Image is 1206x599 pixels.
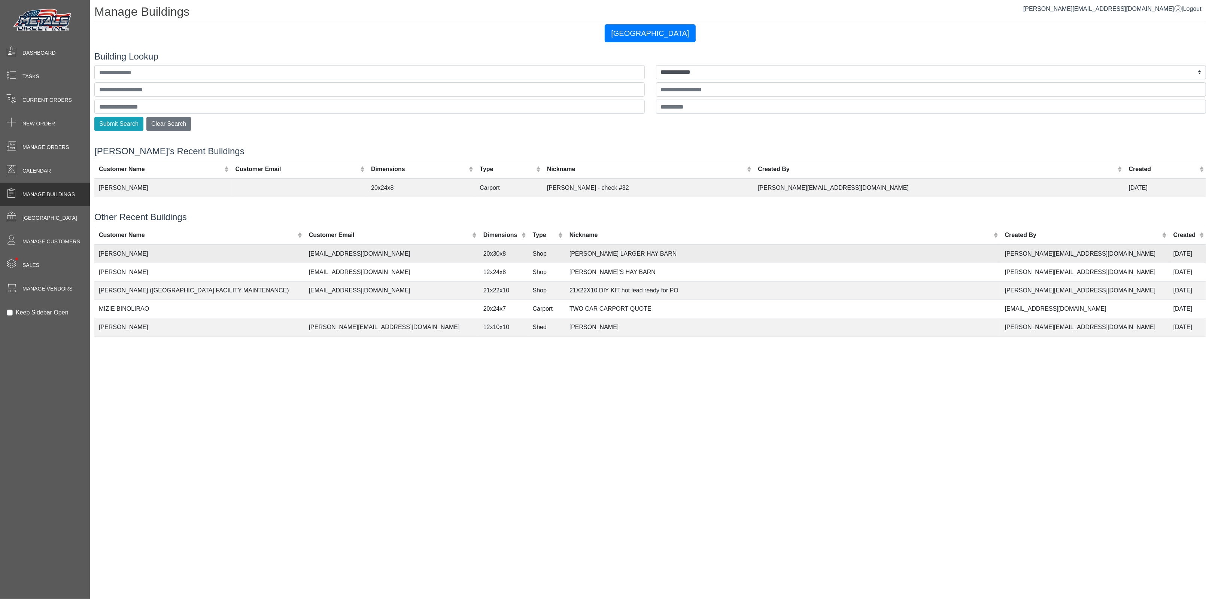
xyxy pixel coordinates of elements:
div: Nickname [569,231,992,240]
h4: [PERSON_NAME]'s Recent Buildings [94,146,1206,157]
span: Manage Vendors [22,285,73,293]
td: Shed [528,318,565,336]
span: Current Orders [22,96,72,104]
td: [DATE] [1169,318,1206,336]
td: [DATE] [1169,263,1206,281]
td: Carport [475,179,543,197]
td: [PERSON_NAME] - check #32 [543,179,753,197]
div: Customer Email [236,165,358,174]
h4: Other Recent Buildings [94,212,1206,223]
a: [GEOGRAPHIC_DATA] [605,30,695,36]
td: TWO CAR CARPORT QUOTE [565,299,1000,318]
div: Type [533,231,557,240]
span: Manage Buildings [22,191,75,198]
div: Created [1173,231,1198,240]
div: Customer Name [99,165,222,174]
td: Shop [528,281,565,299]
span: New Order [22,120,55,128]
td: [PERSON_NAME]'S HAY BARN [565,263,1000,281]
span: Logout [1183,6,1202,12]
div: Type [480,165,534,174]
td: [DATE] [1169,244,1206,263]
span: Sales [22,261,39,269]
td: Shop [528,263,565,281]
td: [PERSON_NAME][EMAIL_ADDRESS][DOMAIN_NAME] [1000,281,1169,299]
span: Dashboard [22,49,56,57]
td: [PERSON_NAME] [94,244,304,263]
td: [DATE] [1169,281,1206,299]
label: Keep Sidebar Open [16,308,69,317]
td: 20x30x8 [479,244,528,263]
td: [PERSON_NAME] ([GEOGRAPHIC_DATA] FACILITY MAINTENANCE) [94,281,304,299]
td: 12x10x10 [479,318,528,336]
td: [EMAIL_ADDRESS][DOMAIN_NAME] [1000,299,1169,318]
a: [PERSON_NAME][EMAIL_ADDRESS][DOMAIN_NAME] [1023,6,1182,12]
div: Dimensions [371,165,467,174]
button: Clear Search [146,117,191,131]
td: [PERSON_NAME][EMAIL_ADDRESS][DOMAIN_NAME] [1000,263,1169,281]
td: [EMAIL_ADDRESS][DOMAIN_NAME] [304,244,479,263]
td: [PERSON_NAME][EMAIL_ADDRESS][DOMAIN_NAME] [1000,336,1169,355]
div: Created [1129,165,1198,174]
h1: Manage Buildings [94,4,1206,21]
td: [PERSON_NAME] [565,318,1000,336]
td: [PERSON_NAME][EMAIL_ADDRESS][DOMAIN_NAME] [1000,318,1169,336]
td: [DATE] [1124,179,1206,197]
td: [PERSON_NAME] [94,318,304,336]
div: Customer Name [99,231,296,240]
img: Metals Direct Inc Logo [11,7,75,34]
div: Customer Email [309,231,471,240]
td: Shop [528,244,565,263]
td: 21X22X10 DIY KIT hot lead ready for PO [565,281,1000,299]
td: 20x24x8 [367,179,475,197]
td: [PERSON_NAME] [94,336,304,355]
span: Manage Orders [22,143,69,151]
div: | [1023,4,1202,13]
button: [GEOGRAPHIC_DATA] [605,24,695,42]
td: 20x24x7 [479,299,528,318]
td: [PERSON_NAME][EMAIL_ADDRESS][DOMAIN_NAME] [1000,244,1169,263]
td: 21x22x10 [479,281,528,299]
td: [EMAIL_ADDRESS][DOMAIN_NAME] [304,263,479,281]
div: Nickname [547,165,745,174]
span: Tasks [22,73,39,80]
div: Created By [1005,231,1161,240]
td: [PERSON_NAME] [94,179,231,197]
td: [PERSON_NAME] LARGER HAY BARN [565,244,1000,263]
td: [PERSON_NAME][EMAIL_ADDRESS][DOMAIN_NAME] [753,179,1124,197]
td: Carport [528,299,565,318]
td: Carport [528,336,565,355]
td: MARUCS QUOTE [565,336,1000,355]
button: Submit Search [94,117,143,131]
td: [PERSON_NAME] [94,263,304,281]
h4: Building Lookup [94,51,1206,62]
div: Dimensions [483,231,520,240]
span: Manage Customers [22,238,80,246]
div: Created By [758,165,1116,174]
td: [DATE] [1169,336,1206,355]
span: [GEOGRAPHIC_DATA] [22,214,77,222]
span: • [7,247,26,271]
td: MIZIE BINOLIRAO [94,299,304,318]
td: [EMAIL_ADDRESS][DOMAIN_NAME] [304,281,479,299]
td: 12x24x8 [479,263,528,281]
span: Calendar [22,167,51,175]
td: 15x45x9 [479,336,528,355]
td: [DATE] [1169,299,1206,318]
td: [PERSON_NAME][EMAIL_ADDRESS][DOMAIN_NAME] [304,318,479,336]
